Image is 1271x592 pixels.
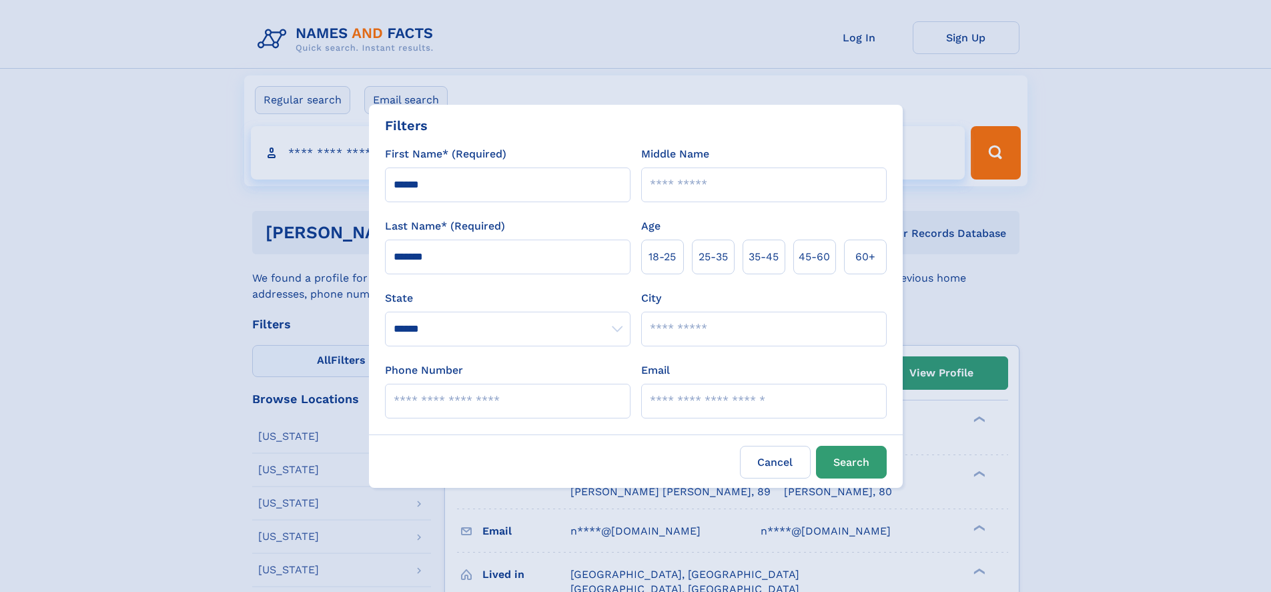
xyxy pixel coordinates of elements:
[855,249,875,265] span: 60+
[799,249,830,265] span: 45‑60
[816,446,887,479] button: Search
[385,290,630,306] label: State
[641,146,709,162] label: Middle Name
[385,218,505,234] label: Last Name* (Required)
[641,218,661,234] label: Age
[649,249,676,265] span: 18‑25
[749,249,779,265] span: 35‑45
[641,290,661,306] label: City
[699,249,728,265] span: 25‑35
[385,146,506,162] label: First Name* (Required)
[385,115,428,135] div: Filters
[641,362,670,378] label: Email
[740,446,811,479] label: Cancel
[385,362,463,378] label: Phone Number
